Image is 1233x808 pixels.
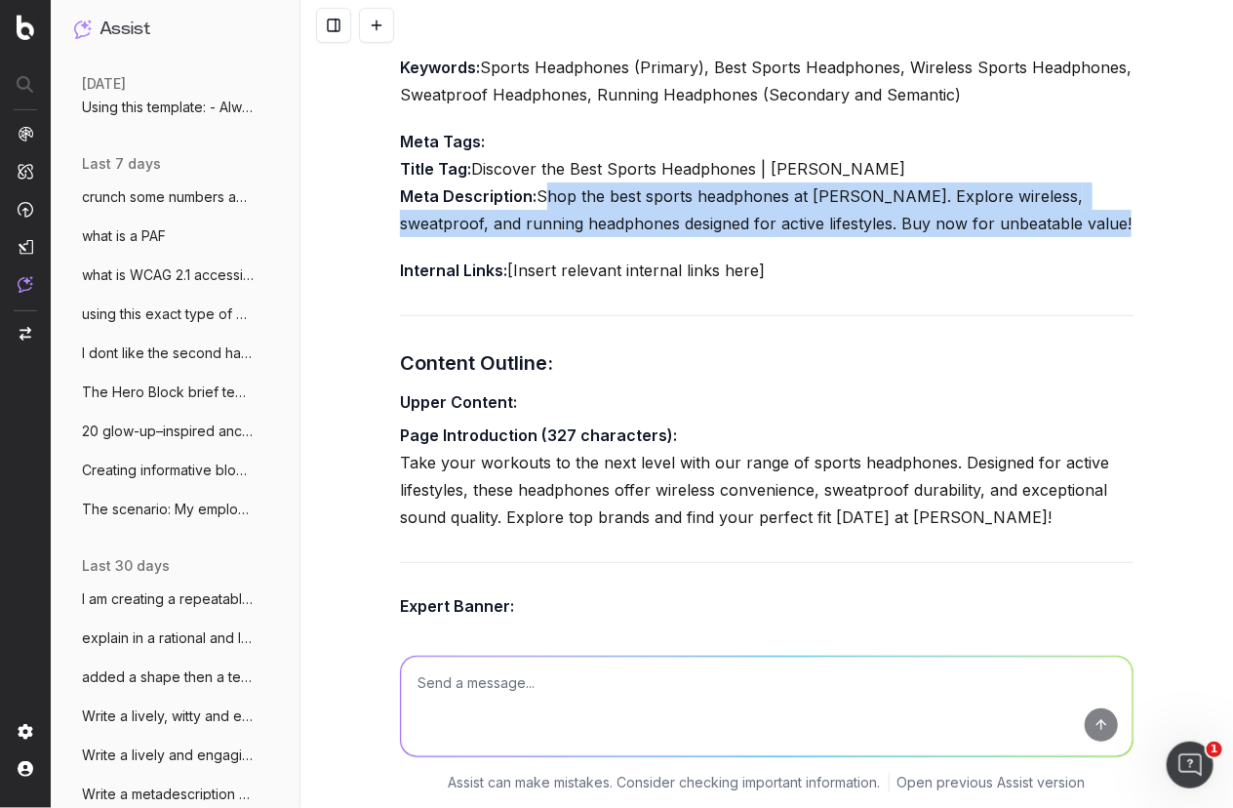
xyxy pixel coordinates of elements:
[99,16,150,43] h1: Assist
[74,16,277,43] button: Assist
[82,304,254,324] span: using this exact type of content templat
[82,187,254,207] span: crunch some numbers and gather data to g
[400,390,1134,414] h4: Upper Content:
[66,260,285,291] button: what is WCAG 2.1 accessibility requireme
[18,201,33,218] img: Activation
[82,98,254,117] span: Using this template: - Always use simple
[66,377,285,408] button: The Hero Block brief template Engaging
[82,556,170,576] span: last 30 days
[400,347,1134,379] h3: Content Outline:
[74,20,92,38] img: Assist
[82,461,254,480] span: Creating informative block (of this leng
[66,299,285,330] button: using this exact type of content templat
[400,186,537,206] strong: Meta Description:
[82,589,254,609] span: I am creating a repeatable prompt to gen
[66,584,285,615] button: I am creating a repeatable prompt to gen
[17,15,34,40] img: Botify logo
[20,327,31,341] img: Switch project
[400,257,1134,284] p: [Insert relevant internal links here]
[18,126,33,141] img: Analytics
[400,128,1134,237] p: Discover the Best Sports Headphones | [PERSON_NAME] Shop the best sports headphones at [PERSON_NA...
[66,494,285,525] button: The scenario: My employee is on to a sec
[66,92,285,123] button: Using this template: - Always use simple
[66,662,285,693] button: added a shape then a text box within on
[449,773,881,792] p: Assist can make mistakes. Consider checking important information.
[82,746,254,765] span: Write a lively and engaging metadescript
[82,265,254,285] span: what is WCAG 2.1 accessibility requireme
[1167,742,1213,788] iframe: Intercom live chat
[66,416,285,447] button: 20 glow-up–inspired anchor text lines fo
[400,425,677,445] strong: Page Introduction (327 characters):
[1207,742,1222,757] span: 1
[66,740,285,771] button: Write a lively and engaging metadescript
[66,455,285,486] button: Creating informative block (of this leng
[66,182,285,213] button: crunch some numbers and gather data to g
[82,667,254,687] span: added a shape then a text box within on
[400,422,1134,531] p: Take your workouts to the next level with our range of sports headphones. Designed for active lif...
[18,163,33,180] img: Intelligence
[400,261,507,280] strong: Internal Links:
[82,74,126,94] span: [DATE]
[82,383,254,402] span: The Hero Block brief template Engaging
[82,785,254,804] span: Write a metadescription for [PERSON_NAME]
[400,594,1134,618] h4: Expert Banner:
[82,422,254,441] span: 20 glow-up–inspired anchor text lines fo
[66,338,285,369] button: I dont like the second half of this sent
[18,724,33,740] img: Setting
[82,707,254,726] span: Write a lively, witty and engaging meta
[66,701,285,732] button: Write a lively, witty and engaging meta
[66,623,285,654] button: explain in a rational and logical manner
[18,276,33,293] img: Assist
[66,221,285,252] button: what is a PAF
[82,500,254,519] span: The scenario: My employee is on to a sec
[82,628,254,648] span: explain in a rational and logical manner
[82,226,166,246] span: what is a PAF
[82,154,161,174] span: last 7 days
[18,761,33,777] img: My account
[400,629,447,649] strong: Line 1:
[400,626,1134,707] p: Looking for the best sports headphones? Discover expert advice and top picks for active lifestyle...
[400,159,471,179] strong: Title Tag:
[82,343,254,363] span: I dont like the second half of this sent
[400,132,485,151] strong: Meta Tags:
[18,239,33,255] img: Studio
[400,58,480,77] strong: Keywords:
[897,773,1086,792] a: Open previous Assist version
